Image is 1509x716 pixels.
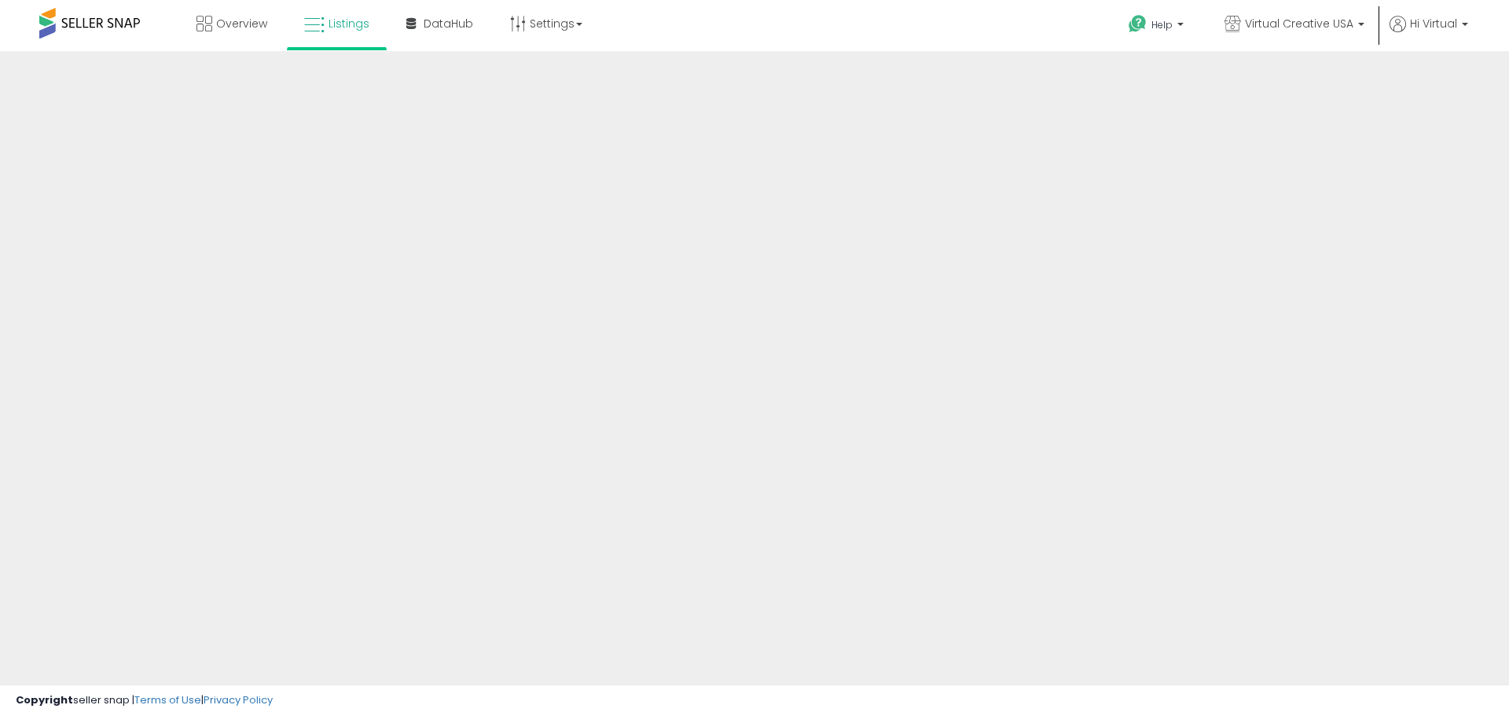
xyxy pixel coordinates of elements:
span: Virtual Creative USA [1245,16,1353,31]
strong: Copyright [16,692,73,707]
a: Help [1116,2,1199,51]
span: Overview [216,16,267,31]
a: Hi Virtual [1390,16,1468,51]
span: Hi Virtual [1410,16,1457,31]
a: Privacy Policy [204,692,273,707]
span: Listings [329,16,369,31]
div: seller snap | | [16,693,273,708]
span: Help [1151,18,1173,31]
span: DataHub [424,16,473,31]
i: Get Help [1128,14,1147,34]
a: Terms of Use [134,692,201,707]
